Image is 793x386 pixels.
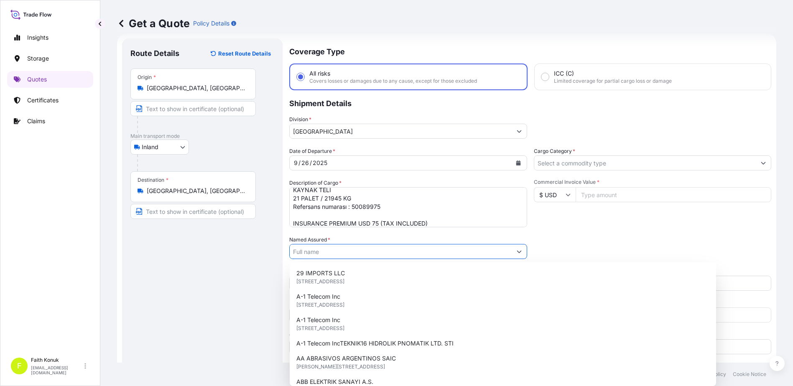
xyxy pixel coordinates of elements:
input: Your internal reference [289,307,527,323]
span: All risks [309,69,330,78]
label: Carrier Name [289,331,322,339]
p: Storage [27,54,49,63]
button: Calendar [512,156,525,170]
span: AA ABRASIVOS ARGENTINOS SAIC [296,354,396,363]
div: / [298,158,301,168]
label: Description of Cargo [289,179,342,187]
label: Cargo Category [534,147,575,155]
p: Insights [27,33,48,42]
button: Show suggestions [512,244,527,259]
span: Covers losses or damages due to any cause, except for those excluded [309,78,477,84]
span: [STREET_ADDRESS] [296,277,344,286]
p: Reset Route Details [218,49,271,58]
div: Origin [138,74,156,81]
input: Enter name [289,339,527,354]
span: A-1 Telecom IncTEKNIK16 HIDROLIK PNOMATIK LTD. STI [296,339,454,348]
span: Limited coverage for partial cargo loss or damage [554,78,672,84]
label: Named Assured [289,236,330,244]
input: Destination [147,187,245,195]
span: [STREET_ADDRESS] [296,324,344,333]
p: Coverage Type [289,38,771,63]
input: Text to appear on certificate [130,101,256,116]
div: day, [301,158,310,168]
span: ICC (C) [554,69,574,78]
input: Text to appear on certificate [130,204,256,219]
span: Date of Departure [289,147,335,155]
p: Get a Quote [117,17,190,30]
p: Claims [27,117,45,125]
span: ABB ELEKTRIK SANAYI A.S. [296,378,373,386]
input: Select a commodity type [534,155,756,170]
input: Type amount [576,187,772,202]
p: Shipment Details [289,90,771,115]
p: Main transport mode [130,133,274,140]
span: A-1 Telecom Inc [296,316,340,324]
input: Full name [290,244,512,259]
p: Certificates [27,96,59,104]
input: Origin [147,84,245,92]
p: Policy Details [193,19,229,28]
span: [STREET_ADDRESS] [296,301,344,309]
button: Show suggestions [512,124,527,139]
span: F [17,362,22,370]
div: / [310,158,312,168]
span: Commercial Invoice Value [534,179,772,185]
span: [PERSON_NAME][STREET_ADDRESS] [296,363,385,371]
label: Reference [289,299,314,307]
p: Faith Konuk [31,357,83,363]
button: Show suggestions [756,155,771,170]
div: month, [293,158,298,168]
div: year, [312,158,328,168]
p: Cookie Notice [733,371,766,378]
p: Route Details [130,48,179,58]
input: Type to search division [290,124,512,139]
button: Select transport [130,140,189,155]
span: Inland [142,143,158,151]
p: [EMAIL_ADDRESS][DOMAIN_NAME] [31,365,83,375]
p: Quotes [27,75,47,84]
span: 29 IMPORTS LLC [296,269,345,277]
span: A-1 Telecom Inc [296,292,340,301]
div: Destination [138,177,168,183]
label: Division [289,115,311,124]
span: Freight Cost [289,267,527,274]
